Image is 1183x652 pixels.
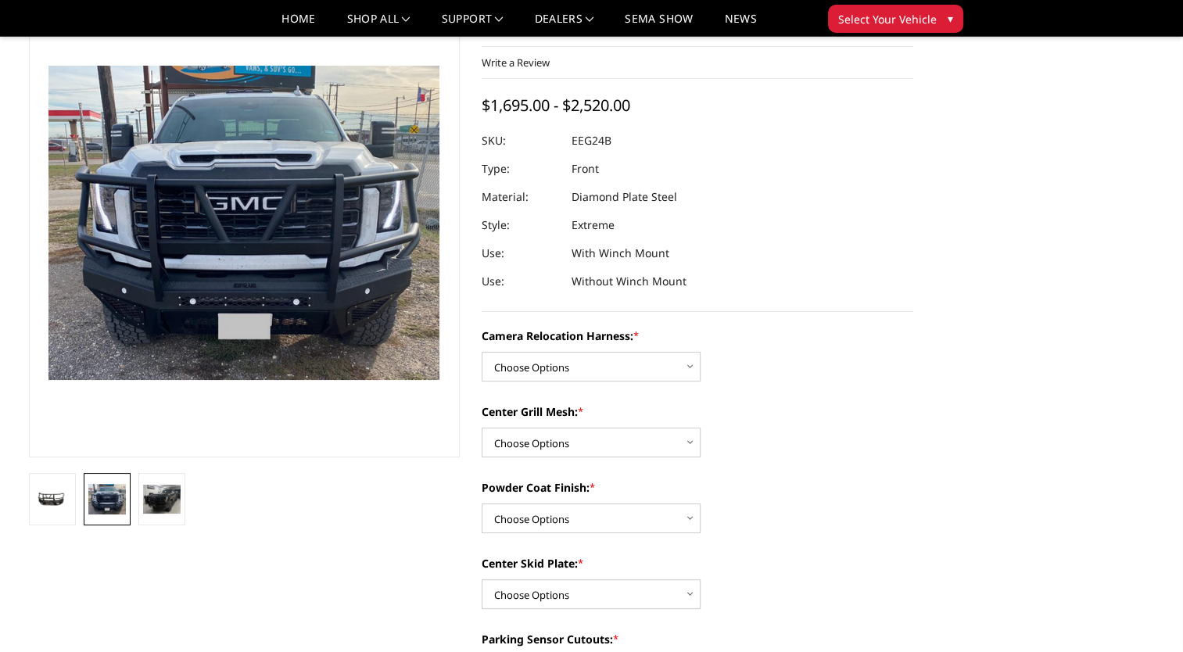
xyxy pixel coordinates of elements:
label: Center Skid Plate: [482,555,913,571]
dt: SKU: [482,127,560,155]
label: Parking Sensor Cutouts: [482,631,913,647]
img: 2024-2026 GMC 2500-3500 - T2 Series - Extreme Front Bumper (receiver or winch) [143,485,181,514]
span: $1,695.00 - $2,520.00 [482,95,630,116]
dd: Extreme [572,211,615,239]
dd: Front [572,155,599,183]
a: Dealers [535,13,594,36]
button: Select Your Vehicle [828,5,963,33]
a: shop all [347,13,410,36]
a: Support [442,13,504,36]
span: Select Your Vehicle [838,11,937,27]
dd: Without Winch Mount [572,267,686,296]
a: Home [281,13,315,36]
a: SEMA Show [625,13,693,36]
dd: With Winch Mount [572,239,669,267]
label: Center Grill Mesh: [482,403,913,420]
a: News [724,13,756,36]
dd: Diamond Plate Steel [572,183,677,211]
img: 2024-2026 GMC 2500-3500 - T2 Series - Extreme Front Bumper (receiver or winch) [34,491,71,509]
label: Powder Coat Finish: [482,479,913,496]
dt: Type: [482,155,560,183]
dt: Use: [482,267,560,296]
dd: EEG24B [572,127,611,155]
img: 2024-2026 GMC 2500-3500 - T2 Series - Extreme Front Bumper (receiver or winch) [88,484,126,514]
a: Write a Review [482,56,550,70]
label: Camera Relocation Harness: [482,328,913,344]
span: ▾ [948,10,953,27]
dt: Material: [482,183,560,211]
dt: Use: [482,239,560,267]
dt: Style: [482,211,560,239]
